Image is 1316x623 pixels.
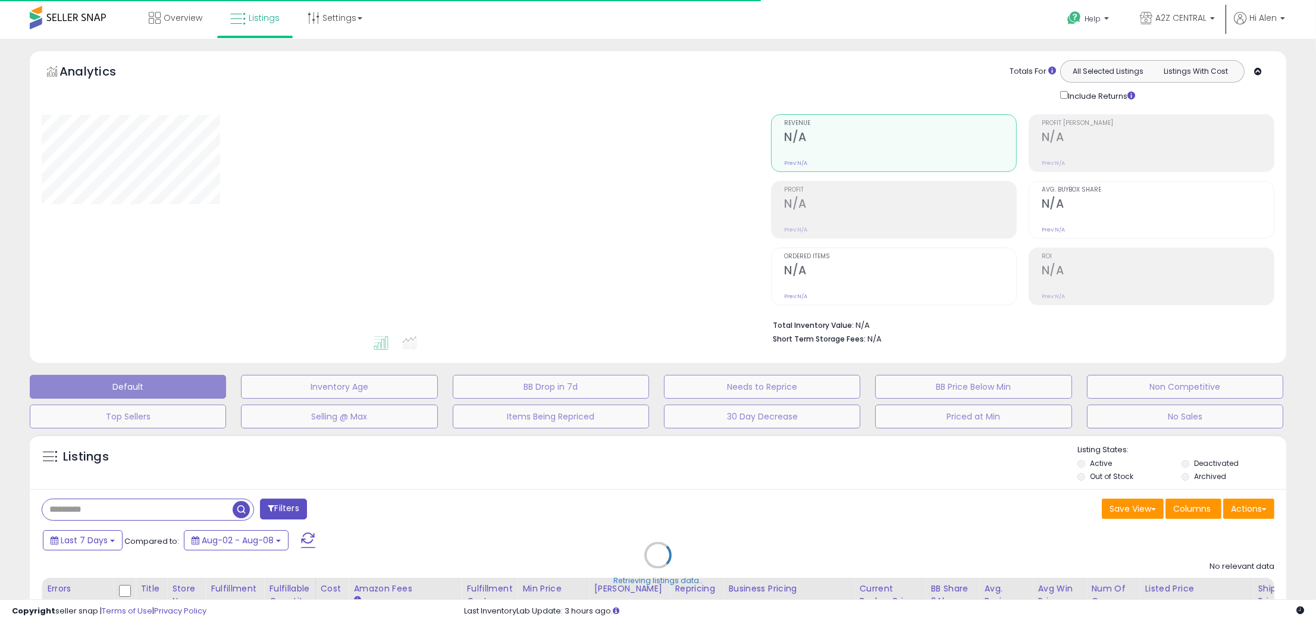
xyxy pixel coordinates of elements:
[1010,66,1056,77] div: Totals For
[664,405,860,428] button: 30 Day Decrease
[1042,187,1274,193] span: Avg. Buybox Share
[12,605,55,616] strong: Copyright
[249,12,280,24] span: Listings
[867,333,882,345] span: N/A
[1249,12,1277,24] span: Hi Alen
[784,197,1016,213] h2: N/A
[241,375,437,399] button: Inventory Age
[773,317,1265,331] li: N/A
[453,405,649,428] button: Items Being Repriced
[164,12,202,24] span: Overview
[30,375,226,399] button: Default
[784,293,807,300] small: Prev: N/A
[784,187,1016,193] span: Profit
[773,320,854,330] b: Total Inventory Value:
[664,375,860,399] button: Needs to Reprice
[1042,159,1065,167] small: Prev: N/A
[784,253,1016,260] span: Ordered Items
[1042,130,1274,146] h2: N/A
[1042,253,1274,260] span: ROI
[1087,375,1283,399] button: Non Competitive
[1051,89,1149,102] div: Include Returns
[453,375,649,399] button: BB Drop in 7d
[784,130,1016,146] h2: N/A
[1042,197,1274,213] h2: N/A
[1085,14,1101,24] span: Help
[1064,64,1152,79] button: All Selected Listings
[12,606,206,617] div: seller snap | |
[59,63,139,83] h5: Analytics
[784,226,807,233] small: Prev: N/A
[613,576,703,587] div: Retrieving listings data..
[1234,12,1285,39] a: Hi Alen
[1067,11,1082,26] i: Get Help
[1087,405,1283,428] button: No Sales
[1042,120,1274,127] span: Profit [PERSON_NAME]
[30,405,226,428] button: Top Sellers
[784,120,1016,127] span: Revenue
[875,375,1071,399] button: BB Price Below Min
[875,405,1071,428] button: Priced at Min
[1042,293,1065,300] small: Prev: N/A
[784,264,1016,280] h2: N/A
[773,334,866,344] b: Short Term Storage Fees:
[1042,264,1274,280] h2: N/A
[241,405,437,428] button: Selling @ Max
[1152,64,1240,79] button: Listings With Cost
[1155,12,1207,24] span: A2Z CENTRAL
[1042,226,1065,233] small: Prev: N/A
[1058,2,1121,39] a: Help
[784,159,807,167] small: Prev: N/A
